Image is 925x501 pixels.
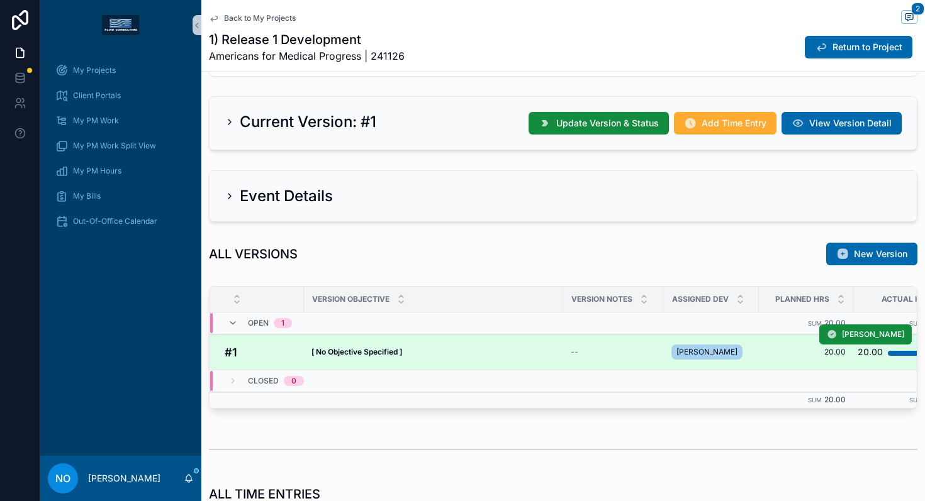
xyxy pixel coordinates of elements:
[702,117,766,129] span: Add Time Entry
[556,117,659,129] span: Update Version & Status
[73,166,121,176] span: My PM Hours
[240,186,333,206] h2: Event Details
[48,185,194,207] a: My Bills
[73,65,116,75] span: My Projects
[248,318,269,328] span: Open
[808,397,822,404] small: Sum
[281,318,284,328] div: 1
[209,245,298,263] h1: ALL VERSIONS
[73,191,101,201] span: My Bills
[676,347,737,357] span: [PERSON_NAME]
[674,112,776,135] button: Add Time Entry
[73,141,156,151] span: My PM Work Split View
[824,395,846,404] span: 20.00
[209,31,405,48] h1: 1) Release 1 Development
[571,347,656,357] a: --
[671,342,751,362] a: [PERSON_NAME]
[88,472,160,485] p: [PERSON_NAME]
[48,135,194,157] a: My PM Work Split View
[48,109,194,132] a: My PM Work
[240,112,376,132] h2: Current Version: #1
[826,243,917,265] button: New Version
[48,84,194,107] a: Client Portals
[73,116,119,126] span: My PM Work
[766,347,846,357] a: 20.00
[291,376,296,386] div: 0
[901,10,917,26] button: 2
[102,15,140,35] img: App logo
[854,248,907,260] span: New Version
[819,324,912,344] button: [PERSON_NAME]
[311,347,402,356] strong: [ No Objective Specified ]
[571,294,632,304] span: Version Notes
[209,48,405,63] span: Americans for Medical Progress | 241126
[808,320,822,327] small: Sum
[48,59,194,82] a: My Projects
[775,294,829,304] span: Planned Hrs
[672,294,729,304] span: Assigned Dev
[782,112,902,135] button: View Version Detail
[311,347,556,357] a: [ No Objective Specified ]
[248,376,279,386] span: Closed
[48,210,194,233] a: Out-Of-Office Calendar
[73,216,157,226] span: Out-Of-Office Calendar
[224,13,296,23] span: Back to My Projects
[73,91,121,101] span: Client Portals
[312,294,390,304] span: Version Objective
[911,3,924,15] span: 2
[909,397,923,404] small: Sum
[40,50,201,249] div: scrollable content
[842,329,904,339] span: [PERSON_NAME]
[225,344,296,361] a: #1
[55,471,70,486] span: NO
[858,339,883,365] div: 20.00
[48,160,194,182] a: My PM Hours
[571,347,578,357] span: --
[909,320,923,327] small: Sum
[805,36,912,58] button: Return to Project
[529,112,669,135] button: Update Version & Status
[832,41,902,53] span: Return to Project
[209,13,296,23] a: Back to My Projects
[809,117,892,129] span: View Version Detail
